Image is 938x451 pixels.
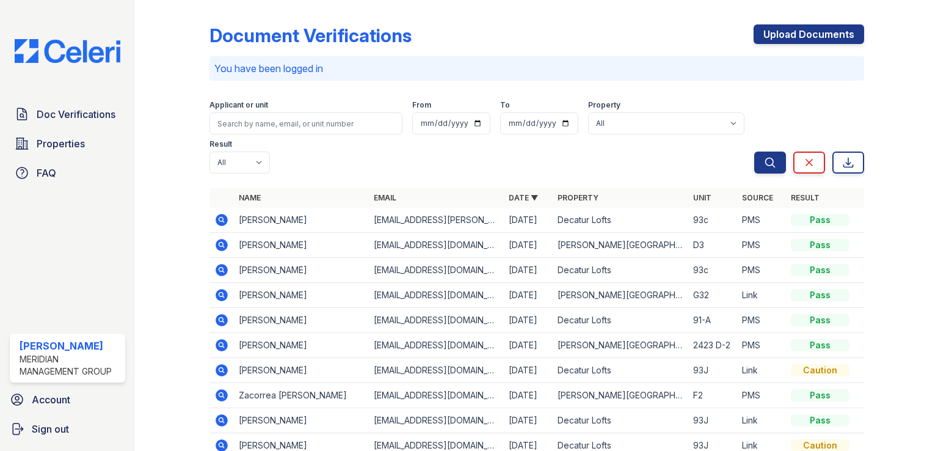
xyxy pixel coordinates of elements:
div: Pass [791,239,849,251]
td: [EMAIL_ADDRESS][DOMAIN_NAME] [369,383,504,408]
td: 93c [688,258,737,283]
a: Account [5,387,130,412]
a: Properties [10,131,125,156]
div: Pass [791,314,849,326]
td: [EMAIL_ADDRESS][DOMAIN_NAME] [369,258,504,283]
td: [PERSON_NAME] [234,308,369,333]
div: Pass [791,289,849,301]
td: [EMAIL_ADDRESS][DOMAIN_NAME] [369,283,504,308]
td: [PERSON_NAME] [234,283,369,308]
td: 2423 D-2 [688,333,737,358]
td: Link [737,408,786,433]
td: PMS [737,308,786,333]
td: 93J [688,358,737,383]
td: [DATE] [504,358,553,383]
td: Decatur Lofts [553,358,688,383]
a: Date ▼ [509,193,538,202]
a: Sign out [5,417,130,441]
td: PMS [737,208,786,233]
td: [PERSON_NAME] [234,258,369,283]
td: [PERSON_NAME] [234,233,369,258]
a: Upload Documents [754,24,864,44]
a: Property [558,193,598,202]
td: D3 [688,233,737,258]
a: Unit [693,193,711,202]
td: [PERSON_NAME][GEOGRAPHIC_DATA] [553,233,688,258]
td: Decatur Lofts [553,308,688,333]
span: FAQ [37,166,56,180]
a: Doc Verifications [10,102,125,127]
div: [PERSON_NAME] [20,339,120,353]
label: Result [209,139,232,149]
td: G32 [688,283,737,308]
td: [EMAIL_ADDRESS][DOMAIN_NAME] [369,408,504,433]
div: Pass [791,414,849,427]
td: [DATE] [504,258,553,283]
td: [PERSON_NAME] [234,408,369,433]
td: 93c [688,208,737,233]
a: Email [374,193,396,202]
td: [EMAIL_ADDRESS][DOMAIN_NAME] [369,358,504,383]
div: Document Verifications [209,24,412,46]
td: Zacorrea [PERSON_NAME] [234,383,369,408]
td: [PERSON_NAME] [234,358,369,383]
td: 91-A [688,308,737,333]
a: Name [239,193,261,202]
a: Result [791,193,820,202]
td: [EMAIL_ADDRESS][PERSON_NAME][DOMAIN_NAME] [369,208,504,233]
td: PMS [737,233,786,258]
td: [EMAIL_ADDRESS][DOMAIN_NAME] [369,333,504,358]
td: PMS [737,333,786,358]
td: [DATE] [504,283,553,308]
div: Pass [791,264,849,276]
td: [EMAIL_ADDRESS][DOMAIN_NAME] [369,233,504,258]
td: Link [737,358,786,383]
td: [PERSON_NAME][GEOGRAPHIC_DATA] [553,283,688,308]
td: [PERSON_NAME] [234,208,369,233]
span: Account [32,392,70,407]
td: [PERSON_NAME][GEOGRAPHIC_DATA] [553,383,688,408]
td: Link [737,283,786,308]
td: [DATE] [504,333,553,358]
td: PMS [737,258,786,283]
td: [DATE] [504,233,553,258]
a: Source [742,193,773,202]
div: Meridian Management Group [20,353,120,378]
td: [PERSON_NAME] [234,333,369,358]
p: You have been logged in [214,61,859,76]
div: Pass [791,339,849,351]
td: [PERSON_NAME][GEOGRAPHIC_DATA] [553,333,688,358]
span: Sign out [32,422,69,436]
label: Applicant or unit [209,100,268,110]
td: Decatur Lofts [553,208,688,233]
span: Properties [37,136,85,151]
td: [EMAIL_ADDRESS][DOMAIN_NAME] [369,308,504,333]
td: [DATE] [504,208,553,233]
td: F2 [688,383,737,408]
img: CE_Logo_Blue-a8612792a0a2168367f1c8372b55b34899dd931a85d93a1a3d3e32e68fde9ad4.png [5,39,130,63]
div: Caution [791,364,849,376]
td: [DATE] [504,383,553,408]
label: To [500,100,510,110]
td: Decatur Lofts [553,258,688,283]
td: Decatur Lofts [553,408,688,433]
a: FAQ [10,161,125,185]
div: Pass [791,214,849,226]
input: Search by name, email, or unit number [209,112,402,134]
td: [DATE] [504,308,553,333]
td: [DATE] [504,408,553,433]
td: 93J [688,408,737,433]
label: From [412,100,431,110]
div: Pass [791,389,849,402]
label: Property [588,100,620,110]
td: PMS [737,383,786,408]
span: Doc Verifications [37,107,115,122]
